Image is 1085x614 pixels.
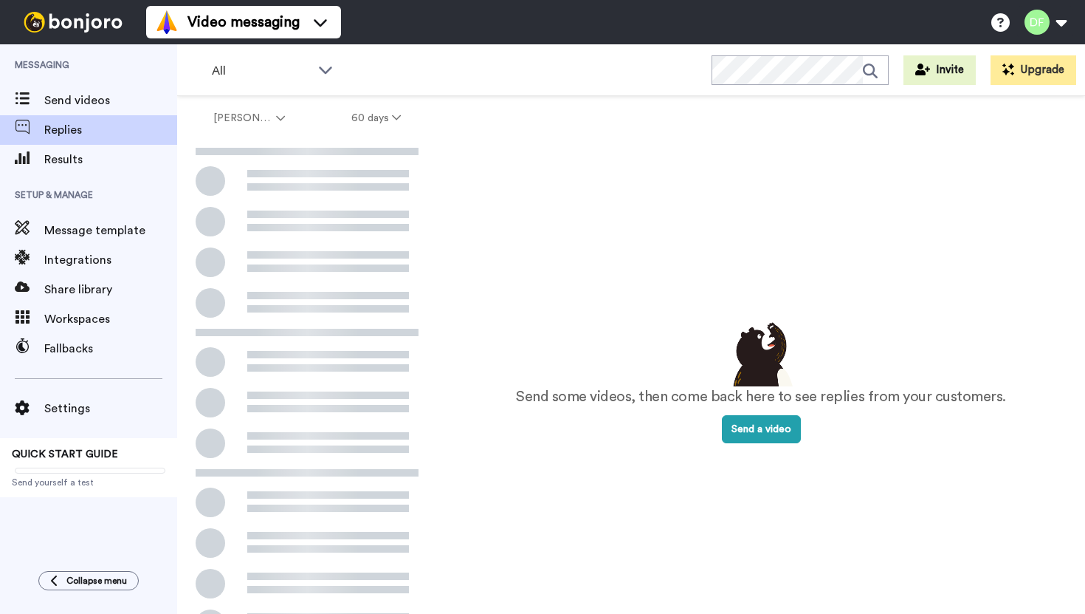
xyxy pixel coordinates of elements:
[38,571,139,590] button: Collapse menu
[12,449,118,460] span: QUICK START GUIDE
[44,310,177,328] span: Workspaces
[318,105,434,132] button: 60 days
[44,151,177,168] span: Results
[722,415,801,443] button: Send a video
[44,222,177,239] span: Message template
[212,62,311,80] span: All
[516,386,1006,408] p: Send some videos, then come back here to see replies from your customers.
[213,111,273,126] span: [PERSON_NAME]
[180,105,318,132] button: [PERSON_NAME]
[44,251,177,269] span: Integrations
[44,92,177,109] span: Send videos
[66,575,127,587] span: Collapse menu
[18,12,128,33] img: bj-logo-header-white.svg
[991,55,1076,85] button: Upgrade
[722,424,801,434] a: Send a video
[44,340,177,358] span: Fallbacks
[12,477,165,488] span: Send yourself a test
[155,10,179,34] img: vm-color.svg
[44,400,177,417] span: Settings
[903,55,976,85] button: Invite
[44,121,177,139] span: Replies
[44,281,177,299] span: Share library
[724,318,798,386] img: results-emptystates.png
[187,12,300,33] span: Video messaging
